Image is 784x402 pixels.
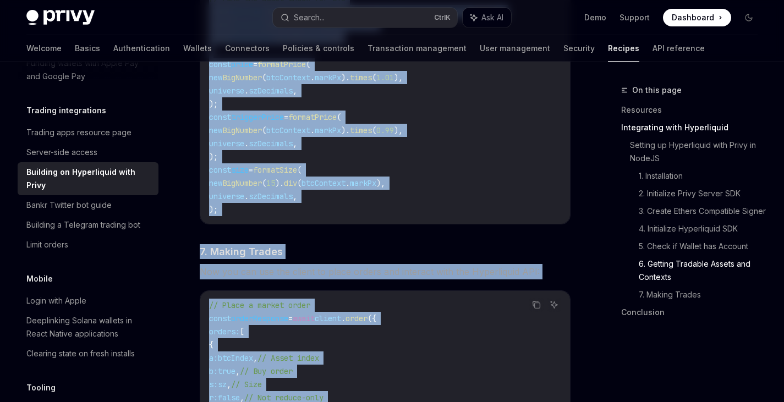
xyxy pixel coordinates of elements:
[434,13,451,22] span: Ctrl K
[621,101,766,119] a: Resources
[209,340,213,350] span: {
[26,199,112,212] div: Bankr Twitter bot guide
[18,344,158,364] a: Clearing state on fresh installs
[529,298,544,312] button: Copy the contents from the code block
[481,12,503,23] span: Ask AI
[547,298,561,312] button: Ask AI
[209,191,244,201] span: universe
[480,35,550,62] a: User management
[639,220,766,238] a: 4. Initialize Hyperliquid SDK
[26,347,135,360] div: Clearing state on fresh installs
[244,86,249,96] span: .
[608,35,639,62] a: Recipes
[284,178,297,188] span: div
[113,35,170,62] a: Authentication
[200,244,283,259] span: 7. Making Trades
[315,313,341,323] span: client
[249,191,293,201] span: szDecimals
[653,35,705,62] a: API reference
[227,379,231,389] span: ,
[26,294,86,307] div: Login with Apple
[639,238,766,255] a: 5. Check if Wallet has Account
[209,86,244,96] span: universe
[209,300,310,310] span: // Place a market order
[294,11,325,24] div: Search...
[18,162,158,195] a: Building on Hyperliquid with Privy
[463,8,511,27] button: Ask AI
[209,205,218,214] span: );
[376,178,385,188] span: ),
[249,86,293,96] span: szDecimals
[209,313,231,323] span: const
[639,167,766,185] a: 1. Installation
[218,353,253,363] span: btcIndex
[209,99,218,109] span: );
[200,264,571,279] span: Now you can use the client to place orders and interact with the Hyperliquid API:
[18,123,158,142] a: Trading apps resource page
[301,178,346,188] span: btcContext
[376,125,394,135] span: 0.99
[346,313,368,323] span: order
[284,112,288,122] span: =
[244,139,249,148] span: .
[249,139,293,148] span: szDecimals
[266,125,310,135] span: btcContext
[288,112,337,122] span: formatPrice
[663,9,731,26] a: Dashboard
[209,125,222,135] span: new
[257,353,319,363] span: // Asset index
[235,366,240,376] span: ,
[209,379,218,389] span: s:
[310,73,315,82] span: .
[394,125,403,135] span: ),
[266,178,275,188] span: 15
[621,304,766,321] a: Conclusion
[18,291,158,311] a: Login with Apple
[266,73,310,82] span: btcContext
[346,178,350,188] span: .
[283,35,354,62] a: Policies & controls
[350,178,376,188] span: markPx
[231,59,253,69] span: price
[619,12,650,23] a: Support
[26,314,152,340] div: Deeplinking Solana wallets in React Native applications
[273,8,457,27] button: Search...CtrlK
[293,86,297,96] span: ,
[630,136,766,167] a: Setting up Hyperliquid with Privy in NodeJS
[372,125,376,135] span: (
[209,73,222,82] span: new
[75,35,100,62] a: Basics
[209,327,240,337] span: orders:
[639,185,766,202] a: 2. Initialize Privy Server SDK
[240,366,293,376] span: // Buy order
[209,59,231,69] span: const
[394,73,403,82] span: ),
[740,9,758,26] button: Toggle dark mode
[18,142,158,162] a: Server-side access
[376,73,394,82] span: 1.01
[18,311,158,344] a: Deeplinking Solana wallets in React Native applications
[584,12,606,23] a: Demo
[293,313,315,323] span: await
[26,166,152,192] div: Building on Hyperliquid with Privy
[341,73,350,82] span: ).
[262,178,266,188] span: (
[209,165,231,175] span: const
[18,235,158,255] a: Limit orders
[209,139,244,148] span: universe
[341,125,350,135] span: ).
[639,255,766,286] a: 6. Getting Tradable Assets and Contexts
[262,73,266,82] span: (
[231,165,249,175] span: size
[372,73,376,82] span: (
[209,178,222,188] span: new
[563,35,595,62] a: Security
[183,35,212,62] a: Wallets
[26,272,53,285] h5: Mobile
[297,178,301,188] span: (
[231,379,262,389] span: // Size
[26,104,106,117] h5: Trading integrations
[249,165,253,175] span: =
[26,10,95,25] img: dark logo
[337,112,341,122] span: (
